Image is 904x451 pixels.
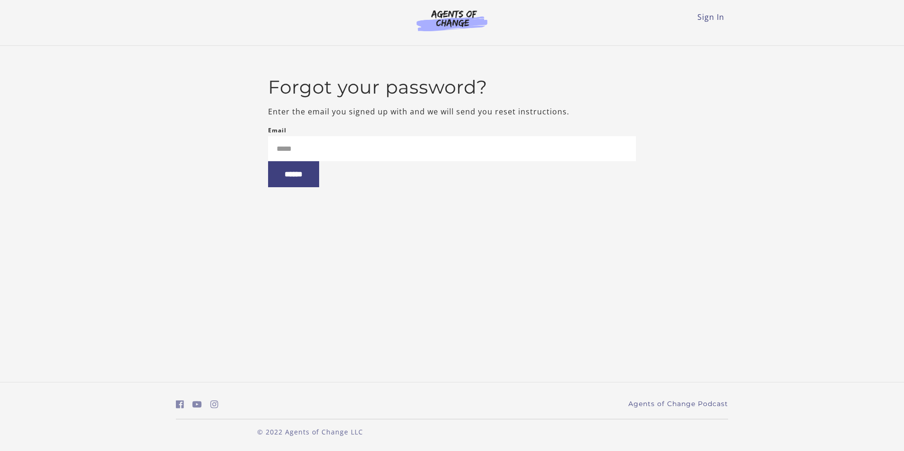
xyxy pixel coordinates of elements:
i: https://www.youtube.com/c/AgentsofChangeTestPrepbyMeaganMitchell (Open in a new window) [192,400,202,409]
a: https://www.youtube.com/c/AgentsofChangeTestPrepbyMeaganMitchell (Open in a new window) [192,398,202,411]
a: Agents of Change Podcast [628,399,728,409]
p: © 2022 Agents of Change LLC [176,427,444,437]
i: https://www.facebook.com/groups/aswbtestprep (Open in a new window) [176,400,184,409]
a: https://www.facebook.com/groups/aswbtestprep (Open in a new window) [176,398,184,411]
p: Enter the email you signed up with and we will send you reset instructions. [268,106,636,117]
h2: Forgot your password? [268,76,636,98]
i: https://www.instagram.com/agentsofchangeprep/ (Open in a new window) [210,400,218,409]
img: Agents of Change Logo [407,9,497,31]
label: Email [268,125,287,136]
a: https://www.instagram.com/agentsofchangeprep/ (Open in a new window) [210,398,218,411]
a: Sign In [697,12,724,22]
